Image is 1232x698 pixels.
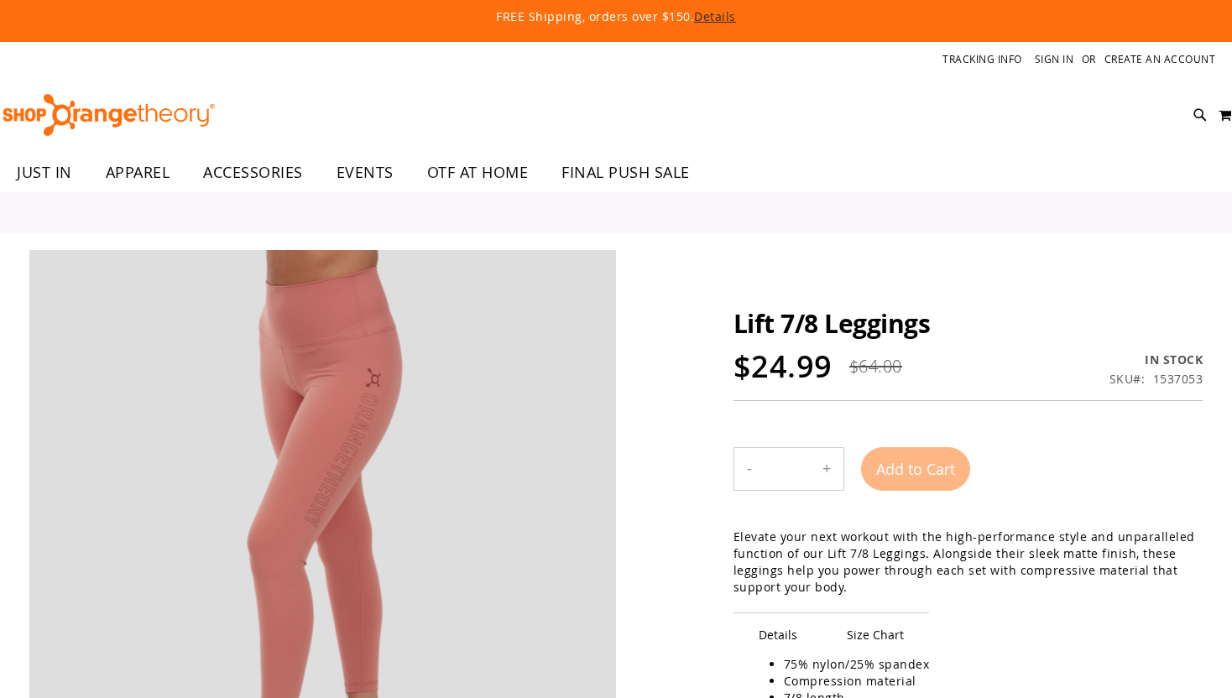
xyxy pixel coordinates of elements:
span: EVENTS [337,154,394,191]
span: Details [733,612,822,656]
span: ACCESSORIES [203,154,303,191]
div: Availability [1109,352,1203,368]
div: 1537053 [1153,371,1203,388]
span: $24.99 [733,346,833,387]
div: In stock [1109,352,1203,368]
a: APPAREL [89,154,187,192]
button: Decrease product quantity [734,448,765,490]
a: Details [694,8,736,24]
button: Increase product quantity [810,448,843,490]
a: Tracking Info [942,52,1022,66]
a: EVENTS [320,154,410,192]
input: Product quantity [765,449,810,489]
span: OTF AT HOME [427,154,529,191]
a: FINAL PUSH SALE [545,154,707,191]
span: FINAL PUSH SALE [561,154,690,191]
span: JUST IN [17,154,72,191]
span: APPAREL [106,154,170,191]
a: Create an Account [1104,52,1216,66]
div: Elevate your next workout with the high-performance style and unparalleled function of our Lift 7... [733,529,1203,596]
span: Lift 7/8 Leggings [733,306,931,341]
strong: SKU [1109,371,1146,387]
p: FREE Shipping, orders over $150. [112,8,1120,25]
span: Size Chart [822,612,929,656]
a: OTF AT HOME [410,154,546,192]
li: 75% nylon/25% spandex [784,656,1186,673]
a: Sign In [1035,52,1074,66]
span: $64.00 [849,355,902,378]
li: Compression material [784,673,1186,690]
a: ACCESSORIES [186,154,320,192]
